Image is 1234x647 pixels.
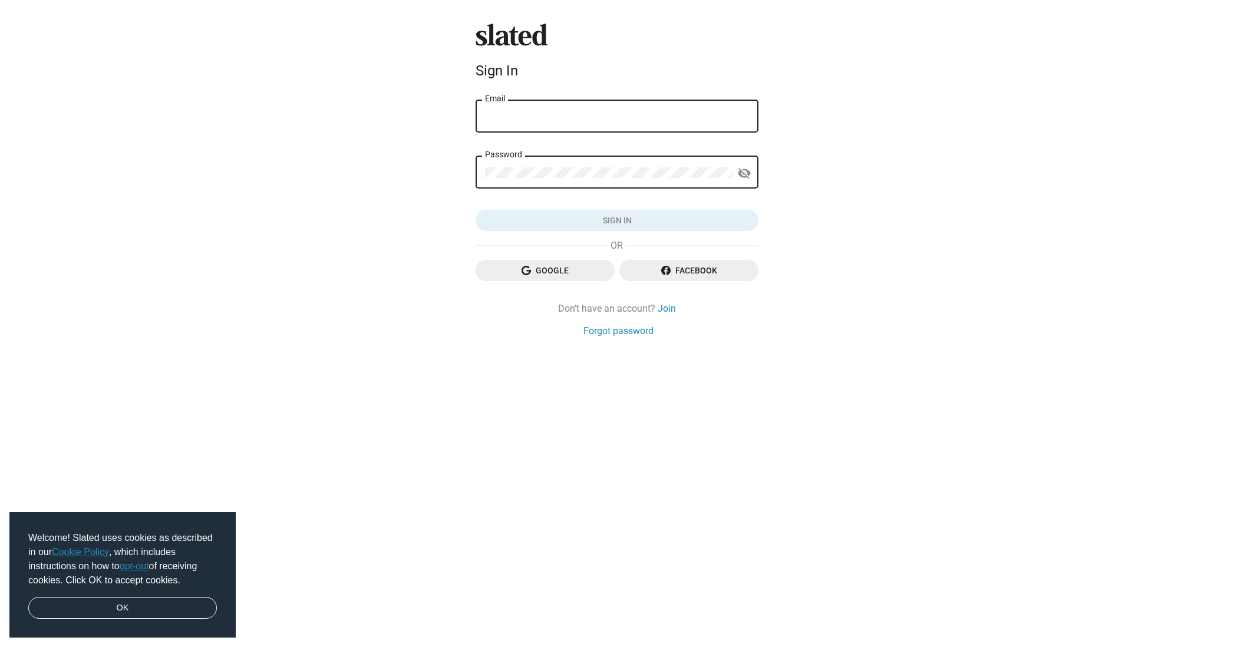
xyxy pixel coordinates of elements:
[583,325,654,337] a: Forgot password
[737,164,751,183] mat-icon: visibility_off
[733,161,756,185] button: Show password
[485,260,605,281] span: Google
[9,512,236,638] div: cookieconsent
[658,302,676,315] a: Join
[28,531,217,587] span: Welcome! Slated uses cookies as described in our , which includes instructions on how to of recei...
[476,302,758,315] div: Don't have an account?
[120,561,149,571] a: opt-out
[619,260,758,281] button: Facebook
[28,597,217,619] a: dismiss cookie message
[476,24,758,84] sl-branding: Sign In
[52,547,109,557] a: Cookie Policy
[476,62,758,79] div: Sign In
[629,260,749,281] span: Facebook
[476,260,615,281] button: Google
